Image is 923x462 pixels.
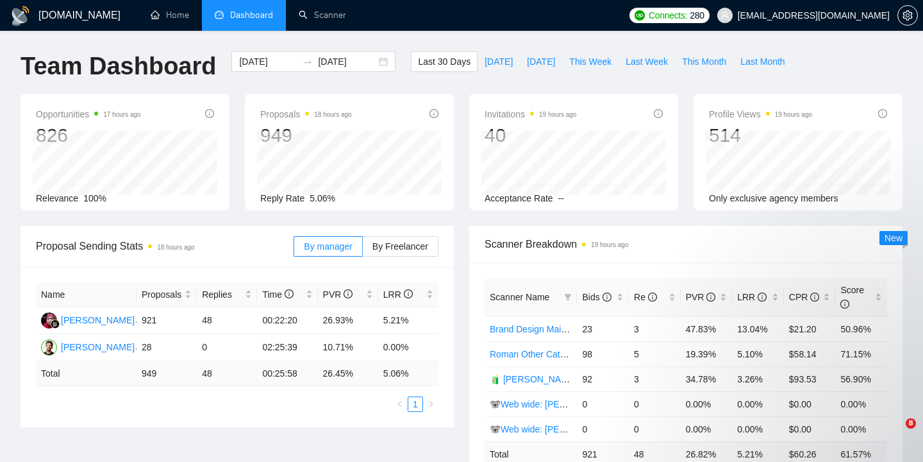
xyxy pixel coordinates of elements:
span: info-circle [205,109,214,118]
td: 00:22:20 [257,307,317,334]
td: 0.00% [835,416,887,441]
span: Last 30 Days [418,55,470,69]
td: 02:25:39 [257,334,317,361]
button: Last 30 Days [411,51,478,72]
a: 🐨Web wide: [PERSON_NAME] 03/07 bid in range [490,399,693,409]
img: RV [41,339,57,355]
span: filter [564,293,572,301]
div: 826 [36,123,141,148]
td: 5 [629,341,681,366]
th: Name [36,282,137,307]
span: Scanner Name [490,292,549,302]
td: 10.71% [318,334,378,361]
span: Proposals [142,287,182,302]
span: Replies [202,287,242,302]
div: 514 [709,123,812,148]
img: gigradar-bm.png [51,320,60,329]
span: Only exclusive agency members [709,193,838,203]
span: to [303,56,313,67]
span: -- [558,193,564,203]
input: End date [318,55,376,69]
button: right [423,397,438,412]
span: Relevance [36,193,78,203]
td: 0 [197,334,257,361]
td: 98 [577,341,629,366]
li: 1 [408,397,423,412]
span: [DATE] [485,55,513,69]
span: left [396,400,404,408]
span: swap-right [303,56,313,67]
span: Profile Views [709,107,812,122]
div: 949 [260,123,352,148]
a: Roman Other Categories: UX/UI & Web design copy [PERSON_NAME] [490,349,774,359]
button: Last Month [733,51,792,72]
td: 92 [577,366,629,391]
li: Next Page [423,397,438,412]
a: homeHome [151,10,189,21]
span: Dashboard [230,10,273,21]
span: Time [262,289,293,300]
a: RV[PERSON_NAME] [41,341,135,352]
span: New [885,233,902,243]
span: Last Week [626,55,668,69]
span: Bids [582,292,611,302]
div: [PERSON_NAME] [61,340,135,354]
span: info-circle [878,109,887,118]
td: 0.00% [732,416,784,441]
th: Proposals [137,282,197,307]
button: [DATE] [478,51,520,72]
span: By Freelancer [372,241,428,252]
a: 🧃 [PERSON_NAME] Other Categories 09.12: UX/UI & Web design [490,374,760,384]
span: info-circle [285,289,294,298]
h1: Team Dashboard [21,51,216,81]
span: This Month [682,55,726,69]
td: 5.21% [378,307,438,334]
span: info-circle [840,300,849,309]
span: info-circle [404,289,413,298]
td: 26.45 % [318,361,378,386]
span: LRR [383,289,413,300]
span: Last Month [740,55,785,69]
span: dashboard [215,10,224,19]
td: 23 [577,316,629,341]
time: 18 hours ago [314,111,351,118]
td: 3 [629,316,681,341]
td: 921 [137,307,197,334]
li: Previous Page [392,397,408,412]
td: 13.04% [732,316,784,341]
span: info-circle [603,293,611,302]
td: 28 [137,334,197,361]
time: 19 hours ago [591,241,628,248]
span: Score [840,285,864,309]
span: Scanner Breakdown [485,236,887,252]
a: setting [897,10,918,21]
td: $0.00 [784,416,836,441]
span: 8 [906,418,916,429]
button: This Month [675,51,733,72]
span: info-circle [706,293,715,302]
span: PVR [686,292,716,302]
span: Connects: [649,8,687,22]
div: [PERSON_NAME] [61,313,135,327]
span: filter [561,287,574,307]
button: This Week [562,51,619,72]
span: setting [898,10,917,21]
time: 19 hours ago [539,111,576,118]
td: 0.00% [378,334,438,361]
time: 17 hours ago [103,111,140,118]
button: [DATE] [520,51,562,72]
th: Replies [197,282,257,307]
td: 0.00% [681,416,733,441]
span: Re [634,292,657,302]
span: info-circle [810,293,819,302]
span: Proposal Sending Stats [36,238,294,254]
span: Reply Rate [260,193,304,203]
span: info-circle [758,293,767,302]
td: 0 [577,391,629,416]
input: Start date [239,55,297,69]
td: 26.93% [318,307,378,334]
a: 1 [408,397,422,411]
span: Proposals [260,107,352,122]
span: 100% [83,193,106,203]
a: searchScanner [299,10,346,21]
